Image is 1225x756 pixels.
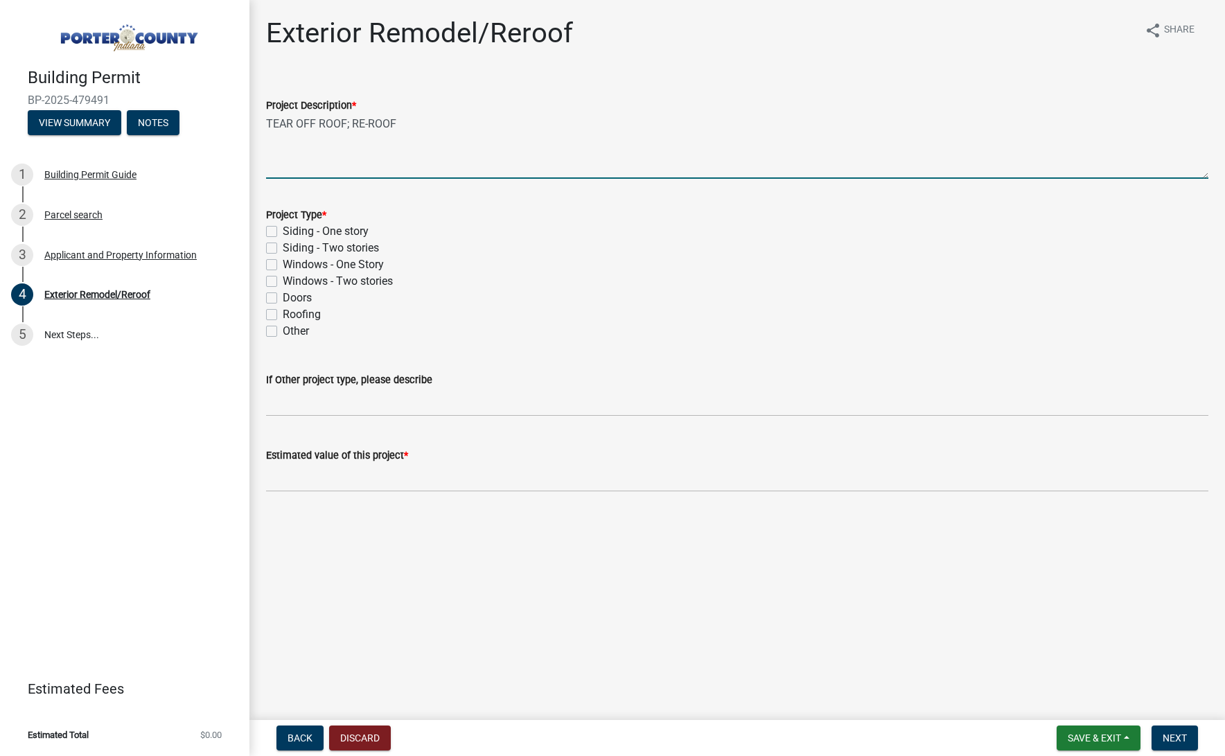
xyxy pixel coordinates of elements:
[1163,732,1187,744] span: Next
[11,324,33,346] div: 5
[276,726,324,750] button: Back
[127,118,179,129] wm-modal-confirm: Notes
[44,170,136,179] div: Building Permit Guide
[1057,726,1140,750] button: Save & Exit
[44,210,103,220] div: Parcel search
[288,732,312,744] span: Back
[283,256,384,273] label: Windows - One Story
[11,675,227,703] a: Estimated Fees
[1164,22,1195,39] span: Share
[283,323,309,340] label: Other
[266,101,356,111] label: Project Description
[329,726,391,750] button: Discard
[283,290,312,306] label: Doors
[11,204,33,226] div: 2
[1145,22,1161,39] i: share
[283,306,321,323] label: Roofing
[283,223,369,240] label: Siding - One story
[127,110,179,135] button: Notes
[44,290,150,299] div: Exterior Remodel/Reroof
[11,164,33,186] div: 1
[28,110,121,135] button: View Summary
[28,15,227,53] img: Porter County, Indiana
[1134,17,1206,44] button: shareShare
[11,244,33,266] div: 3
[28,68,238,88] h4: Building Permit
[1152,726,1198,750] button: Next
[266,451,408,461] label: Estimated value of this project
[11,283,33,306] div: 4
[283,273,393,290] label: Windows - Two stories
[200,730,222,739] span: $0.00
[28,94,222,107] span: BP-2025-479491
[266,17,573,50] h1: Exterior Remodel/Reroof
[1068,732,1121,744] span: Save & Exit
[283,240,379,256] label: Siding - Two stories
[44,250,197,260] div: Applicant and Property Information
[28,118,121,129] wm-modal-confirm: Summary
[266,376,432,385] label: If Other project type, please describe
[266,211,326,220] label: Project Type
[28,730,89,739] span: Estimated Total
